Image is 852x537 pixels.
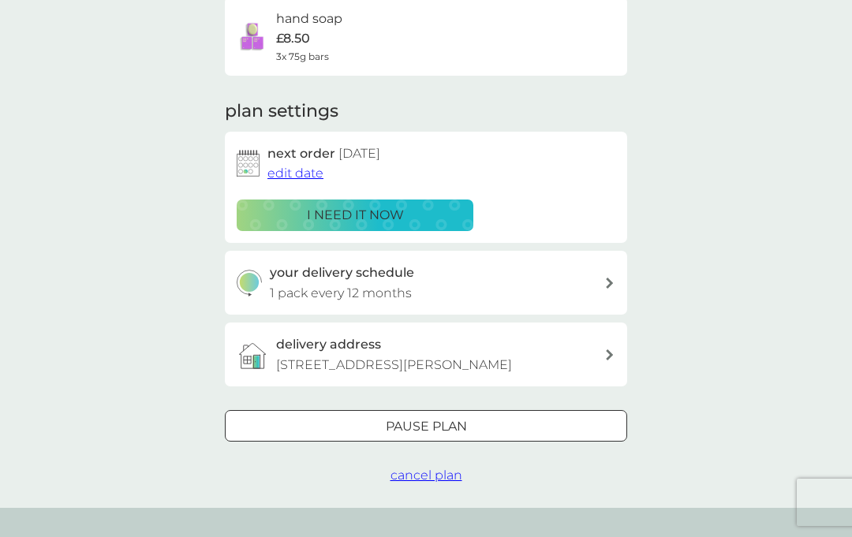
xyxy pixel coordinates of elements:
button: Pause plan [225,410,627,442]
p: 1 pack every 12 months [270,283,412,304]
span: [DATE] [338,146,380,161]
h3: your delivery schedule [270,263,414,283]
p: i need it now [307,205,404,226]
h3: delivery address [276,334,381,355]
p: Pause plan [386,416,467,437]
button: i need it now [237,200,473,231]
p: [STREET_ADDRESS][PERSON_NAME] [276,355,512,375]
a: delivery address[STREET_ADDRESS][PERSON_NAME] [225,323,627,386]
span: edit date [267,166,323,181]
span: cancel plan [390,468,462,483]
p: £8.50 [276,28,310,49]
h2: plan settings [225,99,338,124]
h2: next order [267,144,380,164]
span: 3x 75g bars [276,49,329,64]
button: edit date [267,163,323,184]
h6: hand soap [276,9,342,29]
button: cancel plan [390,465,462,486]
button: your delivery schedule1 pack every 12 months [225,251,627,315]
img: hand soap [237,21,268,52]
